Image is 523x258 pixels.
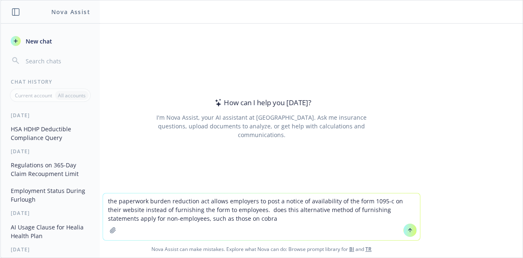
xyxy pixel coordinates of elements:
a: TR [365,246,372,253]
button: New chat [7,34,93,48]
div: [DATE] [1,148,100,155]
div: I'm Nova Assist, your AI assistant at [GEOGRAPHIC_DATA]. Ask me insurance questions, upload docum... [145,113,378,139]
button: AI Usage Clause for Healia Health Plan [7,220,93,243]
div: [DATE] [1,112,100,119]
button: Regulations on 365-Day Claim Recoupment Limit [7,158,93,181]
span: Nova Assist can make mistakes. Explore what Nova can do: Browse prompt library for and [4,241,519,258]
input: Search chats [24,55,90,67]
div: How can I help you [DATE]? [212,97,311,108]
div: Chat History [1,78,100,85]
button: Employment Status During Furlough [7,184,93,206]
div: [DATE] [1,210,100,217]
button: HSA HDHP Deductible Compliance Query [7,122,93,145]
div: [DATE] [1,246,100,253]
textarea: the paperwork burden reduction act allows employers to post a notice of availability of the form ... [103,193,420,240]
p: Current account [15,92,52,99]
p: All accounts [58,92,86,99]
h1: Nova Assist [51,7,90,16]
a: BI [349,246,354,253]
span: New chat [24,37,52,46]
